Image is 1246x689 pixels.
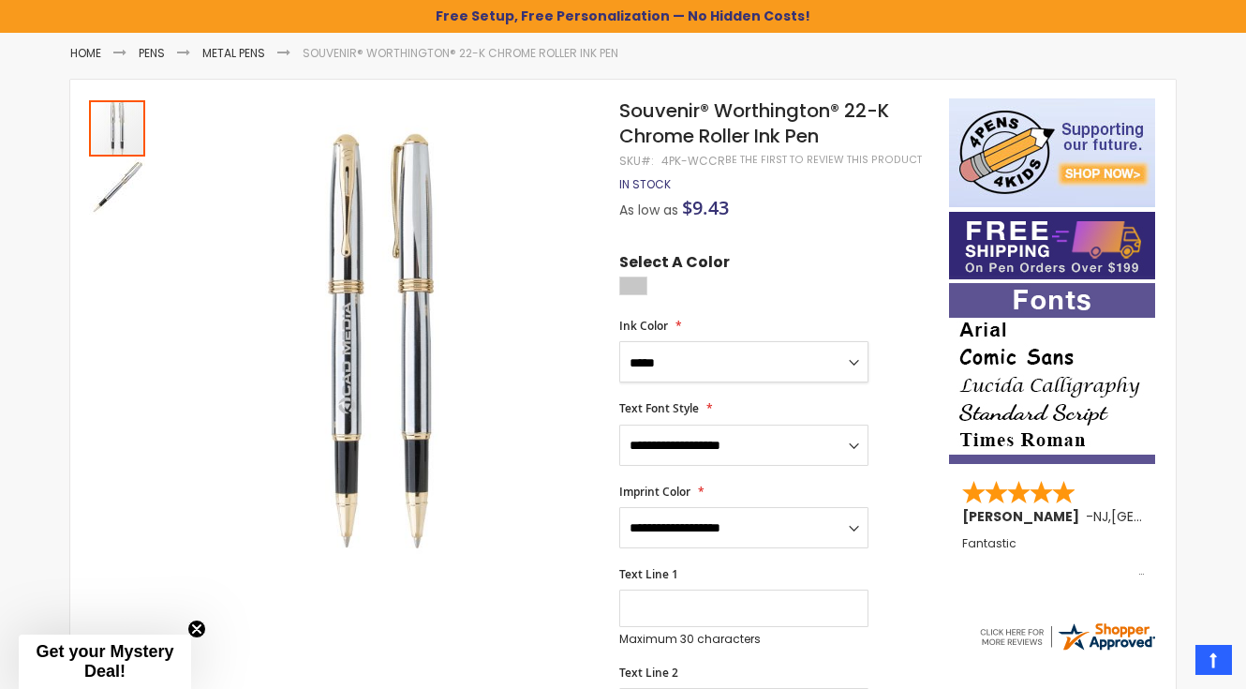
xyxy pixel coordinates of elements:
[619,484,690,500] span: Imprint Color
[619,566,678,582] span: Text Line 1
[619,665,678,681] span: Text Line 2
[619,318,668,334] span: Ink Color
[89,98,147,157] div: Souvenir® Worthington® 22-K Chrome Roller Ink Pen
[619,97,889,149] span: Souvenir® Worthington® 22-K Chrome Roller Ink Pen
[70,45,101,61] a: Home
[949,212,1155,279] img: Free shipping on orders over $199
[89,158,145,215] img: Souvenir® Worthington® 22-K Chrome Roller Ink Pen
[1091,638,1246,689] iframe: Google Customer Reviews
[202,45,265,61] a: Metal Pens
[89,157,145,215] div: Souvenir® Worthington® 22-K Chrome Roller Ink Pen
[619,400,699,416] span: Text Font Style
[661,154,725,169] div: 4PK-WCCR
[977,641,1157,657] a: 4pens.com certificate URL
[619,177,671,192] div: Availability
[187,620,206,638] button: Close teaser
[962,507,1086,526] span: [PERSON_NAME]
[977,620,1157,653] img: 4pens.com widget logo
[166,126,594,554] img: Souvenir® Worthington® 22-K Chrome Roller Ink Pen
[949,283,1155,464] img: font-personalization-examples
[962,537,1144,577] div: Fantastic
[19,635,191,689] div: Get your Mystery Deal!Close teaser
[949,98,1155,207] img: 4pens 4 kids
[619,252,730,277] span: Select A Color
[36,642,173,681] span: Get your Mystery Deal!
[619,176,671,192] span: In stock
[619,277,647,295] div: Silver
[1093,507,1108,526] span: NJ
[725,153,922,167] a: Be the first to review this product
[139,45,165,61] a: Pens
[303,46,618,61] li: Souvenir® Worthington® 22-K Chrome Roller Ink Pen
[619,632,868,647] p: Maximum 30 characters
[619,153,654,169] strong: SKU
[619,201,678,219] span: As low as
[682,195,729,220] span: $9.43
